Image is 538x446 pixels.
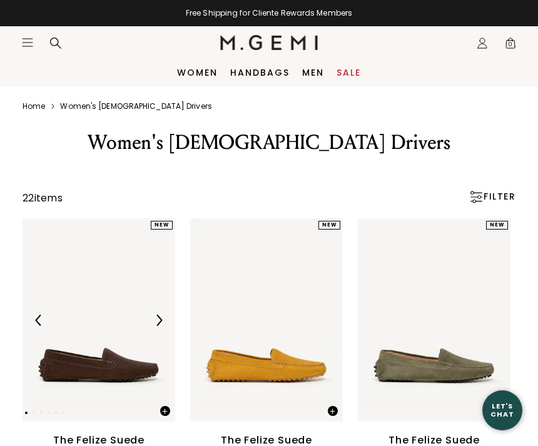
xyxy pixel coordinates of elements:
[486,221,508,230] div: NEW
[504,39,517,52] span: 0
[469,191,515,203] div: FILTER
[60,101,211,111] a: Women's [DEMOGRAPHIC_DATA] drivers
[153,315,165,326] img: Next Arrow
[343,218,495,422] img: The Felize Suede
[358,218,510,422] img: The Felize Suede
[33,315,44,326] img: Previous Arrow
[23,101,45,111] a: Home
[482,402,522,418] div: Let's Chat
[177,68,218,78] a: Women
[220,35,318,50] img: M.Gemi
[21,36,34,49] button: Open site menu
[38,130,500,155] div: Women's [DEMOGRAPHIC_DATA] Drivers
[230,68,290,78] a: Handbags
[470,191,482,203] img: Open filters
[190,218,343,422] img: The Felize Suede
[302,68,324,78] a: Men
[318,221,340,230] div: NEW
[175,218,328,422] img: The Felize Suede
[151,221,173,230] div: NEW
[337,68,361,78] a: Sale
[23,218,175,422] img: The Felize Suede
[23,191,63,206] div: 22 items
